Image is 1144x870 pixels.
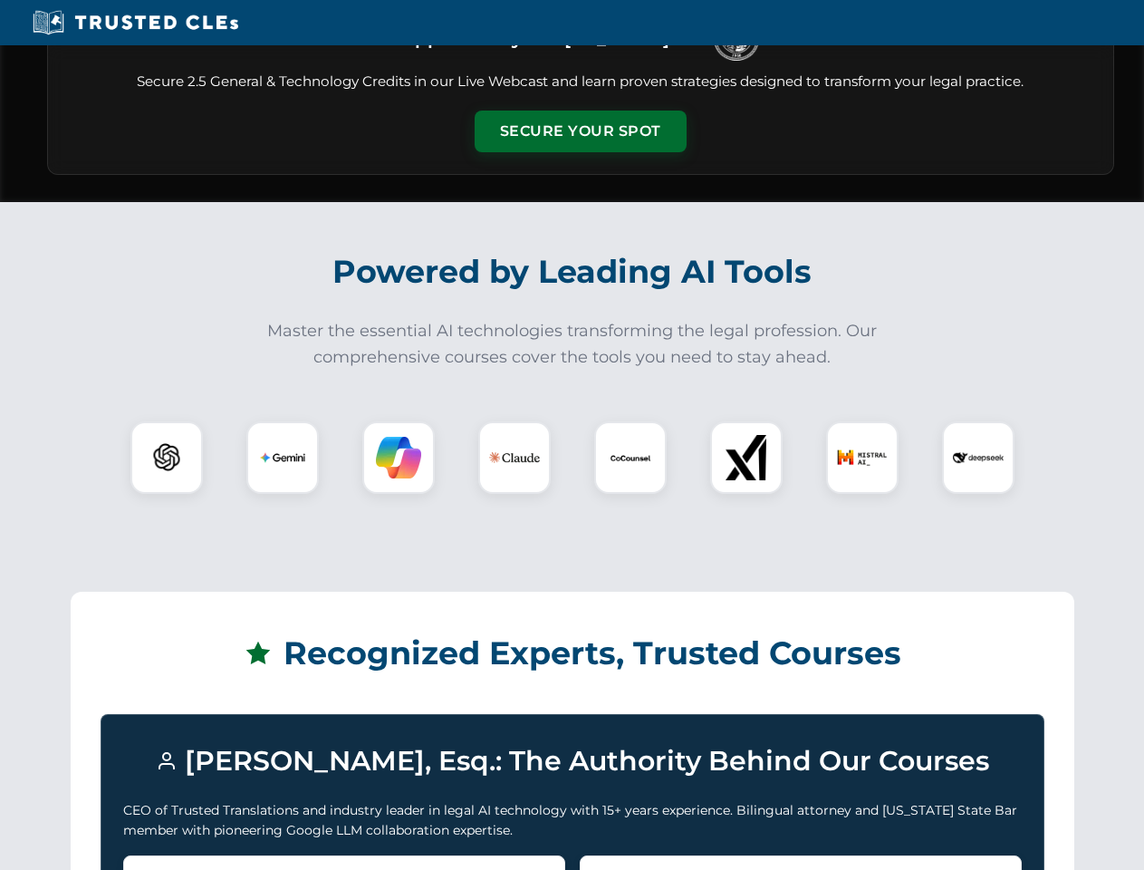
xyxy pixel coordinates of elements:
[942,421,1014,494] div: DeepSeek
[608,435,653,480] img: CoCounsel Logo
[837,432,888,483] img: Mistral AI Logo
[362,421,435,494] div: Copilot
[376,435,421,480] img: Copilot Logo
[130,421,203,494] div: ChatGPT
[246,421,319,494] div: Gemini
[724,435,769,480] img: xAI Logo
[594,421,667,494] div: CoCounsel
[123,737,1022,786] h3: [PERSON_NAME], Esq.: The Authority Behind Our Courses
[260,435,305,480] img: Gemini Logo
[826,421,899,494] div: Mistral AI
[71,240,1074,304] h2: Powered by Leading AI Tools
[70,72,1091,92] p: Secure 2.5 General & Technology Credits in our Live Webcast and learn proven strategies designed ...
[953,432,1004,483] img: DeepSeek Logo
[27,9,244,36] img: Trusted CLEs
[475,111,687,152] button: Secure Your Spot
[489,432,540,483] img: Claude Logo
[478,421,551,494] div: Claude
[710,421,783,494] div: xAI
[140,431,193,484] img: ChatGPT Logo
[101,622,1044,685] h2: Recognized Experts, Trusted Courses
[123,800,1022,841] p: CEO of Trusted Translations and industry leader in legal AI technology with 15+ years experience....
[255,318,889,371] p: Master the essential AI technologies transforming the legal profession. Our comprehensive courses...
